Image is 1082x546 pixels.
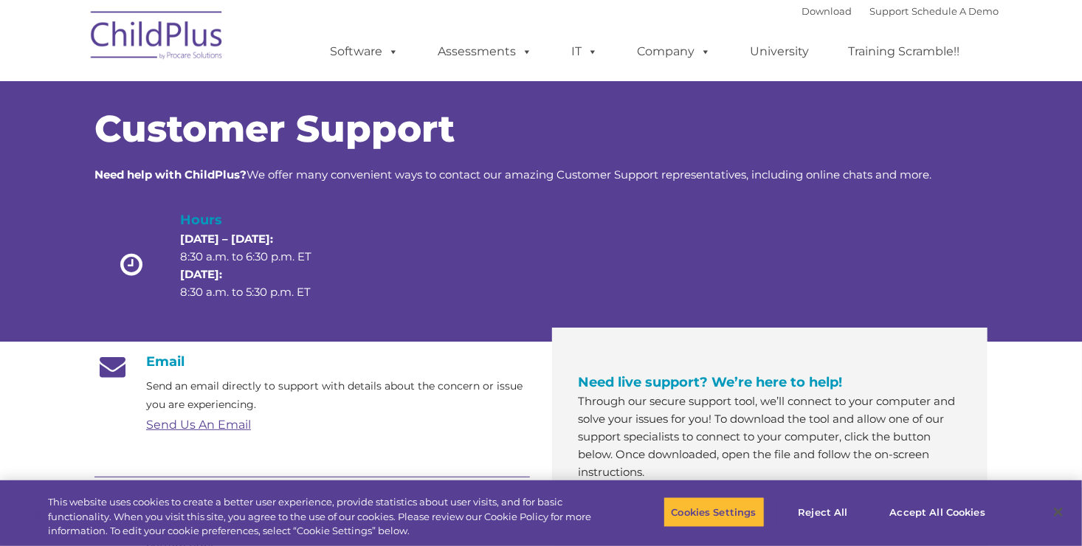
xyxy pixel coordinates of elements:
h4: Hours [180,210,337,230]
span: We offer many convenient ways to contact our amazing Customer Support representatives, including ... [94,167,931,182]
img: ChildPlus by Procare Solutions [83,1,231,75]
button: Reject All [777,497,869,528]
button: Accept All Cookies [882,497,993,528]
a: Support [869,5,909,17]
a: Schedule A Demo [912,5,999,17]
p: Through our secure support tool, we’ll connect to your computer and solve your issues for you! To... [578,393,962,481]
a: Software [315,37,413,66]
a: IT [556,37,613,66]
a: Training Scramble!! [833,37,974,66]
div: This website uses cookies to create a better user experience, provide statistics about user visit... [48,495,595,539]
span: Customer Support [94,106,455,151]
a: Assessments [423,37,547,66]
strong: Need help with ChildPlus? [94,167,247,182]
p: Send an email directly to support with details about the concern or issue you are experiencing. [146,377,530,414]
strong: [DATE]: [180,267,222,281]
a: Send Us An Email [146,418,251,432]
button: Cookies Settings [664,497,765,528]
h4: Email [94,353,530,370]
span: Need live support? We’re here to help! [578,374,842,390]
a: Company [622,37,726,66]
font: | [802,5,999,17]
strong: [DATE] – [DATE]: [180,232,273,246]
a: Download [802,5,852,17]
p: 8:30 a.m. to 6:30 p.m. ET 8:30 a.m. to 5:30 p.m. ET [180,230,337,301]
a: University [735,37,824,66]
button: Close [1042,496,1075,528]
